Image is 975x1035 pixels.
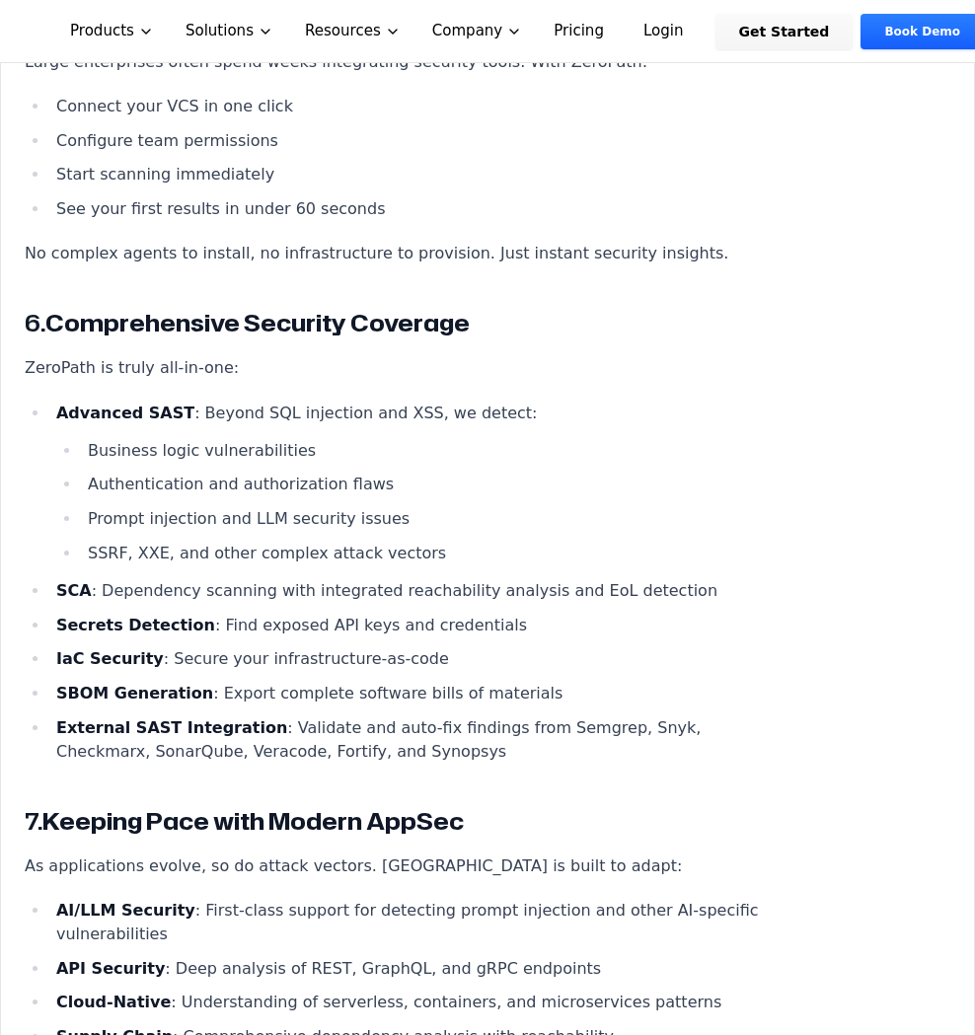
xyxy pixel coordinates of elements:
strong: SCA [56,581,92,600]
strong: AI/LLM Security [56,901,195,920]
li: : Export complete software bills of materials [49,682,760,705]
p: As applications evolve, so do attack vectors. [GEOGRAPHIC_DATA] is built to adapt: [25,854,759,878]
li: Authentication and authorization flaws [81,473,760,496]
li: Connect your VCS in one click [49,95,760,118]
li: : Deep analysis of REST, GraphQL, and gRPC endpoints [49,957,760,981]
li: Prompt injection and LLM security issues [81,507,760,531]
li: Business logic vulnerabilities [81,439,760,463]
strong: SBOM Generation [56,684,213,702]
li: : Dependency scanning with integrated reachability analysis and EoL detection [49,579,760,603]
a: Get Started [715,14,854,49]
h3: 6. [25,305,759,340]
li: : Find exposed API keys and credentials [49,614,760,637]
strong: IaC Security [56,649,164,668]
strong: Keeping Pace with Modern AppSec [42,804,464,838]
li: : Secure your infrastructure-as-code [49,647,760,671]
strong: Secrets Detection [56,616,215,634]
p: No complex agents to install, no infrastructure to provision. Just instant security insights. [25,242,759,265]
li: : Validate and auto-fix findings from Semgrep, Snyk, Checkmarx, SonarQube, Veracode, Fortify, and... [49,716,760,764]
h3: 7. [25,803,759,839]
strong: Cloud-Native [56,993,171,1011]
strong: Advanced SAST [56,404,194,422]
li: Configure team permissions [49,129,760,153]
strong: API Security [56,959,165,978]
li: : Understanding of serverless, containers, and microservices patterns [49,991,760,1014]
li: : Beyond SQL injection and XSS, we detect: [49,402,760,565]
strong: External SAST Integration [56,718,287,737]
p: ZeroPath is truly all-in-one: [25,356,759,380]
li: See your first results in under 60 seconds [49,197,760,221]
li: SSRF, XXE, and other complex attack vectors [81,542,760,565]
a: Login [620,14,708,49]
strong: Comprehensive Security Coverage [45,306,470,339]
li: : First-class support for detecting prompt injection and other AI-specific vulnerabilities [49,899,760,946]
li: Start scanning immediately [49,163,760,186]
